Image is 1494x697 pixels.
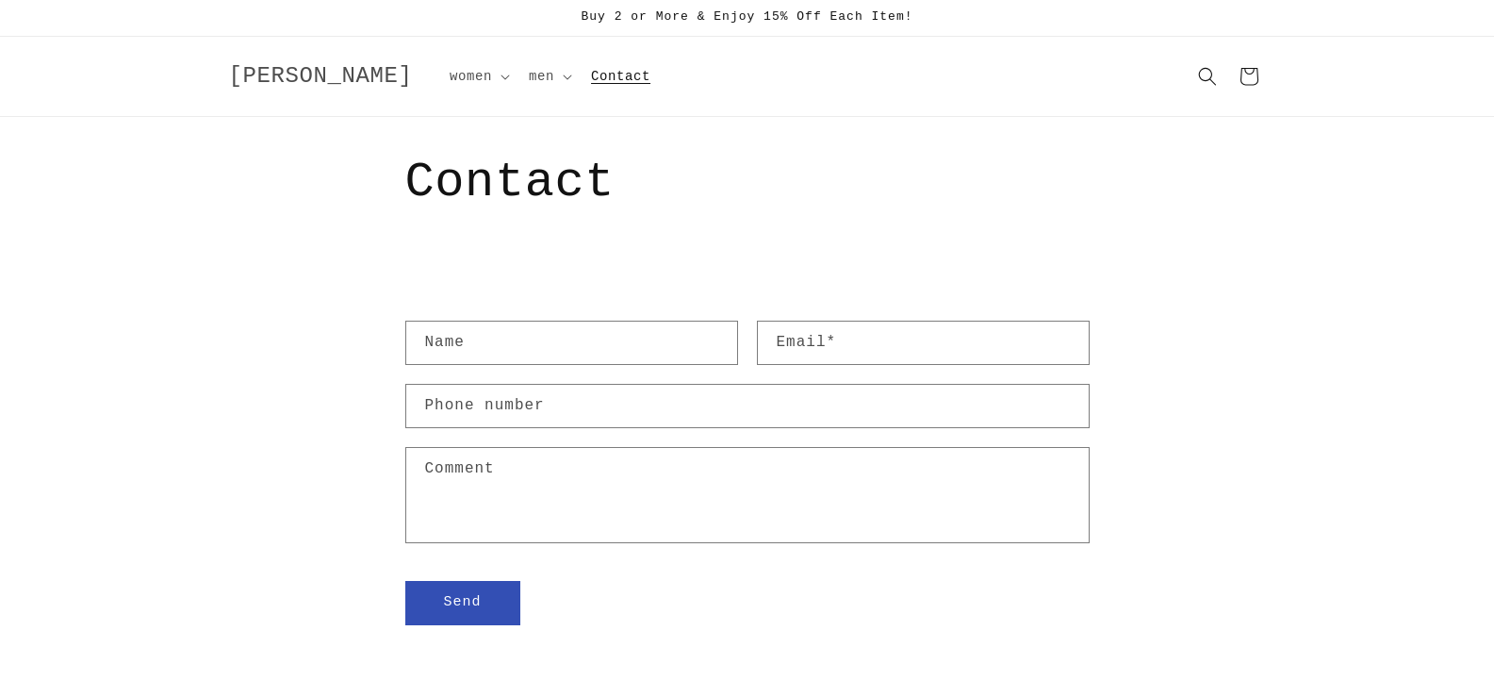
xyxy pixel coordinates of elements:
[405,151,1090,215] h1: Contact
[405,581,520,625] button: Send
[581,9,912,24] span: Buy 2 or More & Enjoy 15% Off Each Item!
[222,58,419,95] a: [PERSON_NAME]
[1187,56,1228,97] summary: Search
[450,68,492,85] span: women
[529,68,554,85] span: men
[580,57,662,96] a: Contact
[517,57,580,96] summary: men
[229,63,413,89] span: [PERSON_NAME]
[438,57,517,96] summary: women
[591,68,650,85] span: Contact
